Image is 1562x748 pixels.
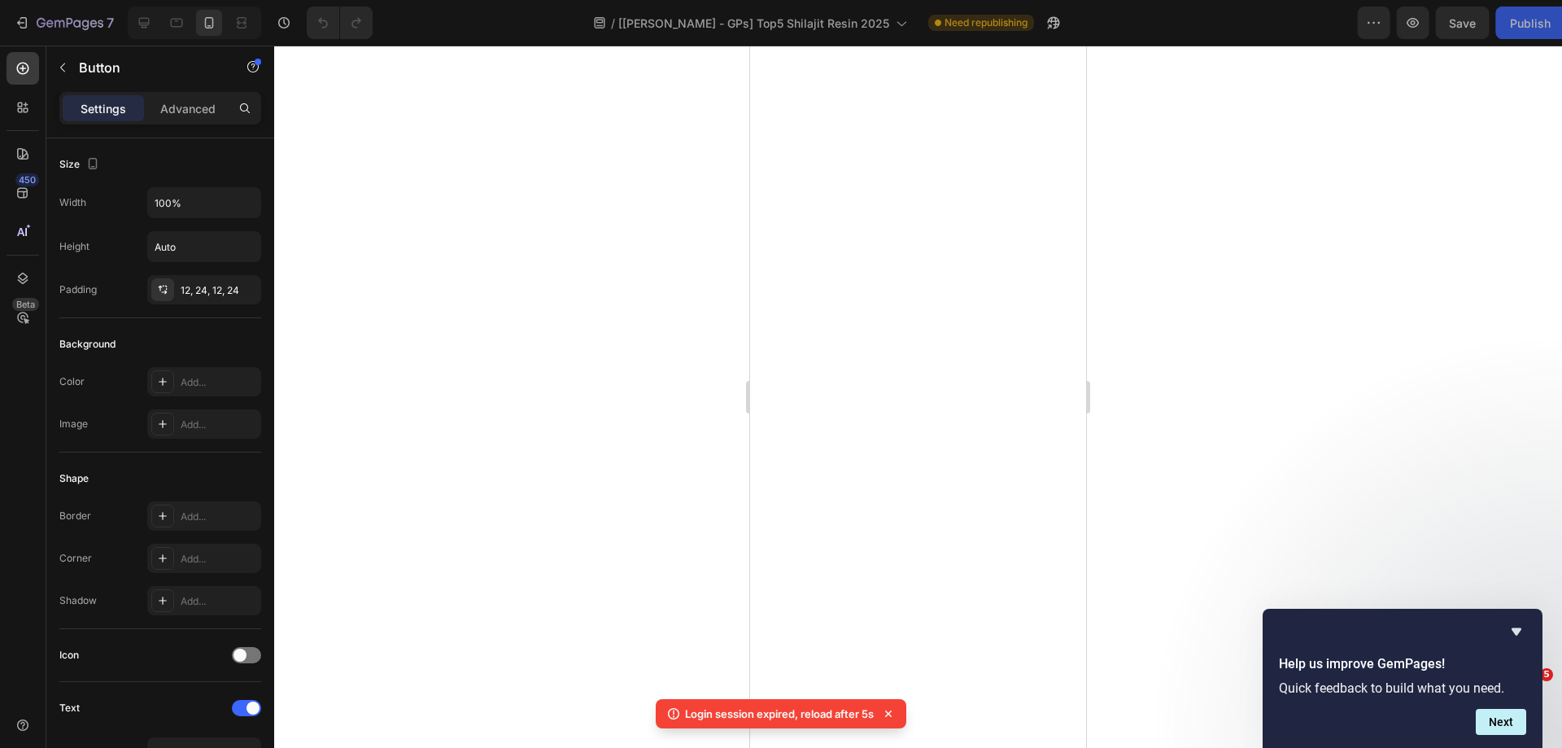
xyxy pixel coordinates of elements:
[12,298,39,311] div: Beta
[59,417,88,431] div: Image
[1361,16,1388,30] span: Save
[59,154,103,176] div: Size
[59,648,79,663] div: Icon
[181,510,257,524] div: Add...
[59,509,91,523] div: Border
[611,15,615,32] span: /
[1407,7,1476,39] button: Publish
[1540,668,1553,681] span: 5
[59,195,86,210] div: Width
[59,337,116,352] div: Background
[1476,709,1526,735] button: Next question
[181,552,257,566] div: Add...
[160,100,216,117] p: Advanced
[7,7,121,39] button: 7
[618,15,889,32] span: [[PERSON_NAME] - GPs] Top5 Shilajit Resin 2025
[59,471,89,486] div: Shape
[1279,654,1526,674] h2: Help us improve GemPages!
[15,173,39,186] div: 450
[59,593,97,608] div: Shadow
[945,15,1028,30] span: Need republishing
[1279,680,1526,696] p: Quick feedback to build what you need.
[750,46,1086,748] iframe: Design area
[181,594,257,609] div: Add...
[81,100,126,117] p: Settings
[1421,15,1462,32] div: Publish
[59,374,85,389] div: Color
[79,58,217,77] p: Button
[107,13,114,33] p: 7
[148,232,260,261] input: Auto
[59,551,92,566] div: Corner
[1347,7,1401,39] button: Save
[1507,622,1526,641] button: Hide survey
[1279,622,1526,735] div: Help us improve GemPages!
[685,706,874,722] p: Login session expired, reload after 5s
[148,188,260,217] input: Auto
[59,701,80,715] div: Text
[181,418,257,432] div: Add...
[59,282,97,297] div: Padding
[181,375,257,390] div: Add...
[307,7,373,39] div: Undo/Redo
[181,283,257,298] div: 12, 24, 12, 24
[59,239,89,254] div: Height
